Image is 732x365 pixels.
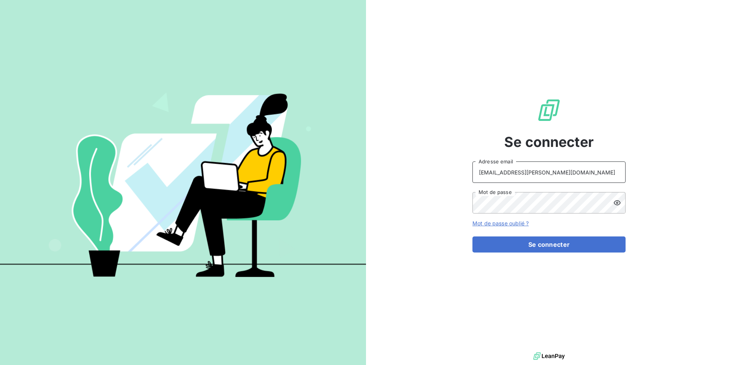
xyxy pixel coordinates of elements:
[472,220,529,226] a: Mot de passe oublié ?
[537,98,561,122] img: Logo LeanPay
[472,236,626,253] button: Se connecter
[504,132,594,152] span: Se connecter
[472,161,626,183] input: placeholder
[533,350,565,362] img: logo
